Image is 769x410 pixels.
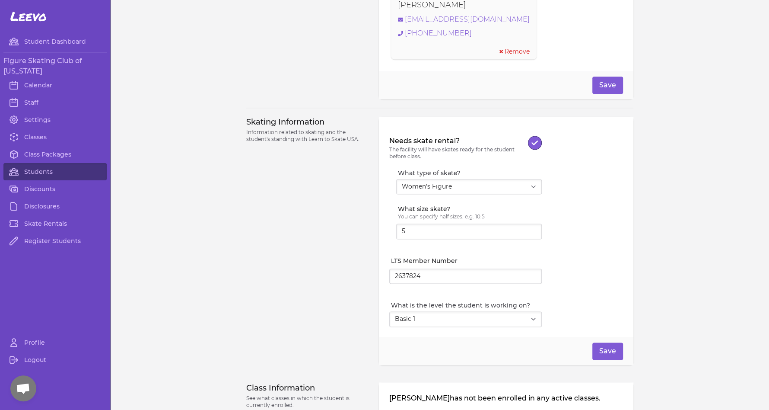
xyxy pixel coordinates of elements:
[389,146,528,160] p: The facility will have skates ready for the student before class.
[3,111,107,128] a: Settings
[389,393,623,403] p: [PERSON_NAME] has not been enrolled in any active classes.
[3,232,107,250] a: Register Students
[3,56,107,77] h3: Figure Skating Club of [US_STATE]
[592,77,623,94] button: Save
[389,136,528,146] label: Needs skate rental?
[3,180,107,198] a: Discounts
[3,334,107,351] a: Profile
[398,213,542,220] p: You can specify half sizes. e.g. 10.5
[389,269,542,284] input: LTS or USFSA number
[398,14,530,25] a: [EMAIL_ADDRESS][DOMAIN_NAME]
[3,198,107,215] a: Disclosures
[398,28,530,38] a: [PHONE_NUMBER]
[3,163,107,180] a: Students
[3,351,107,368] a: Logout
[10,375,36,401] div: Open chat
[391,301,542,310] label: What is the level the student is working on?
[10,9,47,24] span: Leevo
[3,215,107,232] a: Skate Rentals
[3,33,107,50] a: Student Dashboard
[391,256,542,265] label: LTS Member Number
[246,382,369,393] h3: Class Information
[3,94,107,111] a: Staff
[592,343,623,360] button: Save
[3,146,107,163] a: Class Packages
[246,117,369,127] h3: Skating Information
[505,47,530,56] span: Remove
[246,394,369,408] p: See what classes in which the student is currently enrolled.
[398,169,542,177] label: What type of skate?
[3,77,107,94] a: Calendar
[3,128,107,146] a: Classes
[499,47,530,56] button: Remove
[398,205,542,213] label: What size skate?
[246,129,369,143] p: Information related to skating and the student's standing with Learn to Skate USA.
